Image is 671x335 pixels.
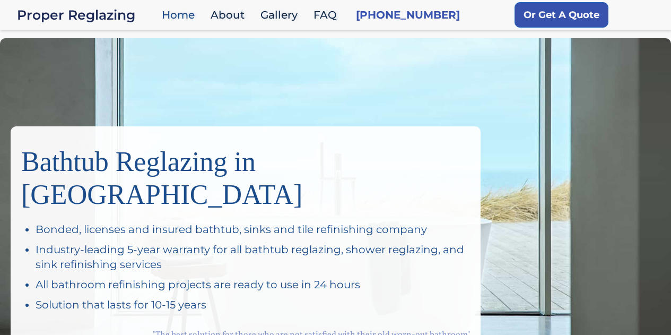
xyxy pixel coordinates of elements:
div: Bonded, licenses and insured bathtub, sinks and tile refinishing company [36,222,470,237]
a: Home [156,4,205,27]
div: Industry-leading 5-year warranty for all bathtub reglazing, shower reglazing, and sink refinishin... [36,242,470,272]
div: Solution that lasts for 10-15 years [36,297,470,312]
a: About [205,4,255,27]
a: [PHONE_NUMBER] [356,7,460,22]
h1: Bathtub Reglazing in [GEOGRAPHIC_DATA] [21,137,470,211]
a: Or Get A Quote [515,2,608,28]
a: home [17,7,156,22]
div: All bathroom refinishing projects are ready to use in 24 hours [36,277,470,292]
div: Proper Reglazing [17,7,156,22]
a: FAQ [308,4,347,27]
a: Gallery [255,4,308,27]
